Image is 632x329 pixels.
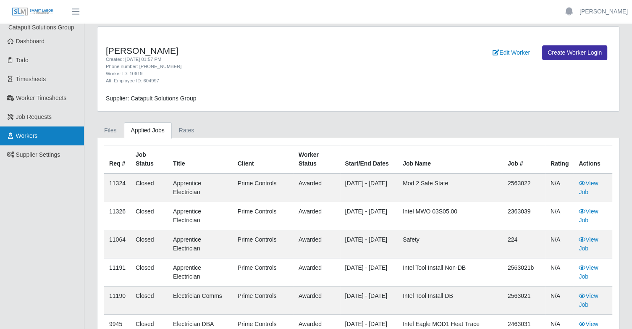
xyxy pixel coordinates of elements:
[168,174,233,202] td: Apprentice Electrician
[16,132,38,139] span: Workers
[580,7,628,16] a: [PERSON_NAME]
[131,174,168,202] td: Closed
[545,145,574,174] th: Rating
[104,287,131,315] td: 11190
[172,122,202,139] a: Rates
[106,63,395,70] div: Phone number: [PHONE_NUMBER]
[233,145,294,174] th: Client
[131,287,168,315] td: Closed
[340,174,398,202] td: [DATE] - [DATE]
[487,45,535,60] a: Edit Worker
[340,258,398,287] td: [DATE] - [DATE]
[545,230,574,258] td: N/A
[545,258,574,287] td: N/A
[294,202,340,230] td: awarded
[294,258,340,287] td: awarded
[545,174,574,202] td: N/A
[168,258,233,287] td: Apprentice Electrician
[233,202,294,230] td: Prime Controls
[294,145,340,174] th: Worker Status
[545,287,574,315] td: N/A
[168,287,233,315] td: Electrician Comms
[104,145,131,174] th: Req #
[294,287,340,315] td: awarded
[104,230,131,258] td: 11064
[104,174,131,202] td: 11324
[398,145,503,174] th: Job Name
[579,180,598,195] a: View Job
[16,95,66,101] span: Worker Timesheets
[233,258,294,287] td: Prime Controls
[104,202,131,230] td: 11326
[131,202,168,230] td: Closed
[106,45,395,56] h4: [PERSON_NAME]
[106,70,395,77] div: Worker ID: 10619
[131,230,168,258] td: Closed
[131,145,168,174] th: Job Status
[503,202,545,230] td: 2363039
[233,174,294,202] td: Prime Controls
[503,287,545,315] td: 2563021
[503,258,545,287] td: 2563021b
[542,45,607,60] a: Create Worker Login
[16,38,45,45] span: Dashboard
[340,287,398,315] td: [DATE] - [DATE]
[579,236,598,252] a: View Job
[398,202,503,230] td: Intel MWO 03S05.00
[579,208,598,224] a: View Job
[233,230,294,258] td: Prime Controls
[106,95,197,102] span: Supplier: Catapult Solutions Group
[294,230,340,258] td: awarded
[131,258,168,287] td: Closed
[168,230,233,258] td: Apprentice Electrician
[398,174,503,202] td: Mod 2 Safe state
[97,122,124,139] a: Files
[398,230,503,258] td: Safety
[503,145,545,174] th: Job #
[8,24,74,31] span: Catapult Solutions Group
[340,202,398,230] td: [DATE] - [DATE]
[124,122,172,139] a: Applied Jobs
[233,287,294,315] td: Prime Controls
[168,202,233,230] td: Apprentice Electrician
[104,258,131,287] td: 11191
[16,57,29,63] span: Todo
[106,56,395,63] div: Created: [DATE] 01:57 PM
[340,230,398,258] td: [DATE] - [DATE]
[579,264,598,280] a: View Job
[16,151,60,158] span: Supplier Settings
[398,287,503,315] td: Intel Tool Install DB
[12,7,54,16] img: SLM Logo
[398,258,503,287] td: Intel Tool Install Non-DB
[16,113,52,120] span: Job Requests
[545,202,574,230] td: N/A
[294,174,340,202] td: awarded
[503,230,545,258] td: 224
[16,76,46,82] span: Timesheets
[579,292,598,308] a: View Job
[340,145,398,174] th: Start/End Dates
[574,145,612,174] th: Actions
[168,145,233,174] th: Title
[503,174,545,202] td: 2563022
[106,77,395,84] div: Alt. Employee ID: 604997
